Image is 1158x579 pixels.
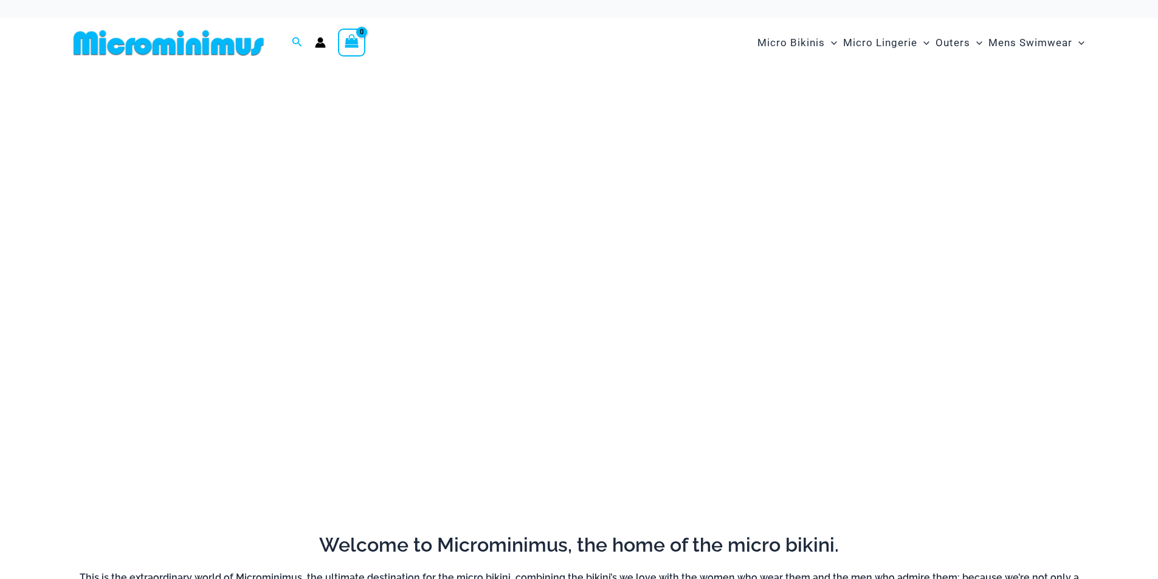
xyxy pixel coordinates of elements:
[315,37,326,48] a: Account icon link
[757,27,825,58] span: Micro Bikinis
[753,22,1090,63] nav: Site Navigation
[917,27,929,58] span: Menu Toggle
[754,24,840,61] a: Micro BikinisMenu ToggleMenu Toggle
[840,24,932,61] a: Micro LingerieMenu ToggleMenu Toggle
[69,29,269,57] img: MM SHOP LOGO FLAT
[932,24,985,61] a: OutersMenu ToggleMenu Toggle
[936,27,970,58] span: Outers
[988,27,1072,58] span: Mens Swimwear
[78,532,1081,558] h2: Welcome to Microminimus, the home of the micro bikini.
[292,35,303,50] a: Search icon link
[1072,27,1084,58] span: Menu Toggle
[970,27,982,58] span: Menu Toggle
[338,29,366,57] a: View Shopping Cart, empty
[825,27,837,58] span: Menu Toggle
[843,27,917,58] span: Micro Lingerie
[985,24,1087,61] a: Mens SwimwearMenu ToggleMenu Toggle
